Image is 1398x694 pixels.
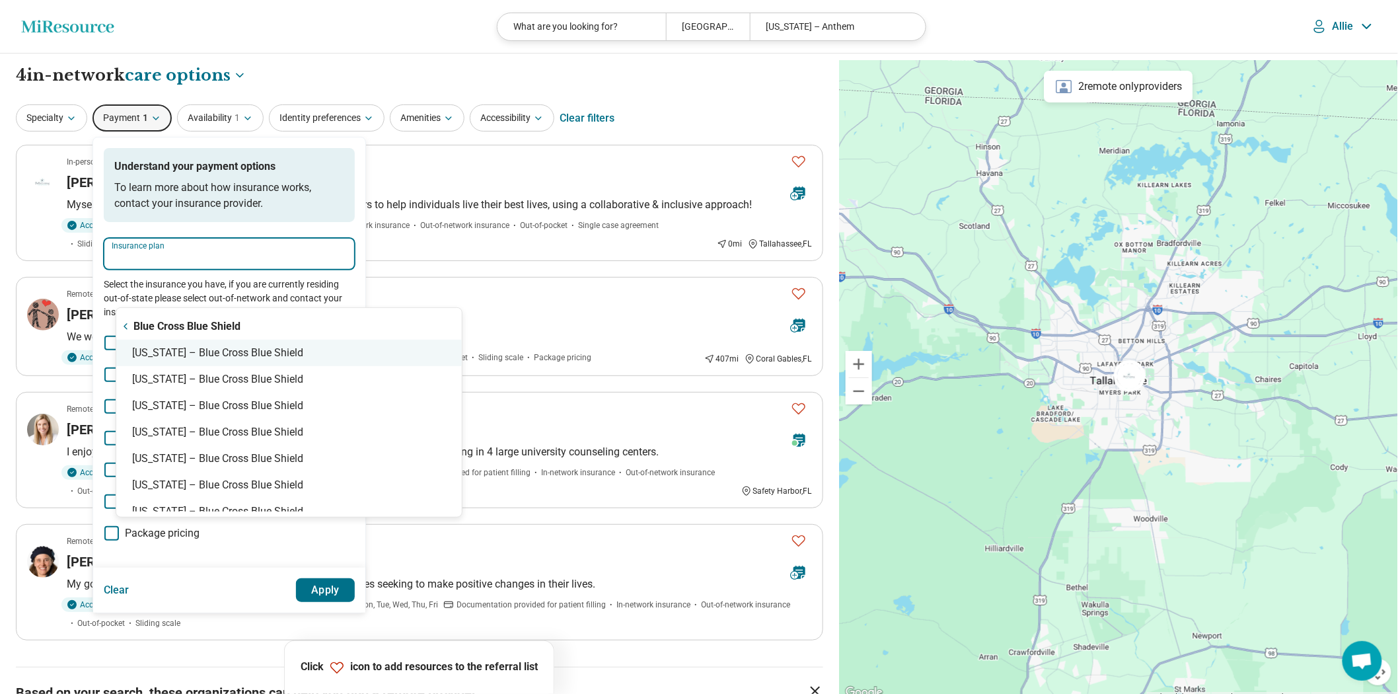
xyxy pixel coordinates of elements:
[61,598,149,612] div: Accepting clients
[269,104,385,132] button: Identity preferences
[786,280,812,307] button: Favorite
[296,578,355,602] button: Apply
[116,313,462,340] div: Blue Cross Blue Shield
[143,111,148,125] span: 1
[745,353,812,365] div: Coral Gables , FL
[16,64,246,87] h1: 4 in-network
[77,617,125,629] span: Out-of-pocket
[116,313,462,512] div: Suggestions
[67,553,200,571] h3: [PERSON_NAME], PhD
[77,485,125,497] span: Out-of-pocket
[390,104,464,132] button: Amenities
[116,445,462,472] div: [US_STATE] – Blue Cross Blue Shield
[67,576,812,592] p: My goal is to be a collaborative partner with clients of all identities seeking to make positive ...
[420,219,509,231] span: Out-of-network insurance
[67,329,812,345] p: We welcome everyone at ABC's for Success!
[235,111,240,125] span: 1
[534,352,591,364] span: Package pricing
[116,472,462,498] div: [US_STATE] – Blue Cross Blue Shield
[67,288,138,300] p: Remote or In-person
[786,395,812,422] button: Favorite
[741,485,812,497] div: Safety Harbor , FL
[116,366,462,393] div: [US_STATE] – Blue Cross Blue Shield
[786,148,812,175] button: Favorite
[61,218,149,233] div: Accepting clients
[1343,641,1382,681] div: Open chat
[92,104,172,132] button: Payment
[112,242,347,250] label: Insurance plan
[748,238,812,250] div: Tallahassee , FL
[497,13,665,40] div: What are you looking for?
[846,378,872,405] button: Zoom out
[135,617,180,629] span: Sliding scale
[67,197,812,213] p: Myself and the BLS team work with our clients, family & providers to help individuals live their ...
[67,305,168,324] h3: [PERSON_NAME]
[336,219,410,231] span: In-network insurance
[67,403,111,415] p: Remote only
[116,393,462,419] div: [US_STATE] – Blue Cross Blue Shield
[717,238,743,250] div: 0 mi
[560,102,614,134] div: Clear filters
[750,13,918,40] div: [US_STATE] – Anthem
[701,599,790,611] span: Out-of-network insurance
[470,104,554,132] button: Accessibility
[578,219,659,231] span: Single case agreement
[478,352,523,364] span: Sliding scale
[846,351,872,377] button: Zoom in
[61,350,149,365] div: Accepting clients
[125,525,200,541] span: Package pricing
[704,353,739,365] div: 407 mi
[67,173,168,192] h3: [PERSON_NAME]
[616,599,690,611] span: In-network insurance
[177,104,264,132] button: Availability
[116,419,462,445] div: [US_STATE] – Blue Cross Blue Shield
[1333,20,1354,33] p: Allie
[125,64,246,87] button: Care options
[125,64,231,87] span: care options
[16,104,87,132] button: Specialty
[67,420,168,439] h3: [PERSON_NAME]
[104,578,129,602] button: Clear
[335,599,438,611] span: Works Mon, Tue, Wed, Thu, Fri
[61,465,149,480] div: Accepting clients
[116,498,462,525] div: [US_STATE] – Blue Cross Blue Shield
[67,156,117,168] p: In-person only
[116,340,462,366] div: [US_STATE] – Blue Cross Blue Shield
[104,278,355,319] p: Select the insurance you have, if you are currently residing out-of-state please select out-of-ne...
[626,467,715,479] span: Out-of-network insurance
[666,13,750,40] div: [GEOGRAPHIC_DATA], [GEOGRAPHIC_DATA]
[457,599,606,611] span: Documentation provided for patient filling
[67,444,812,460] p: I enjoy working with emerging adults and university students! I have experience working in 4 larg...
[77,238,122,250] span: Sliding scale
[786,527,812,555] button: Favorite
[114,180,344,212] p: To learn more about how insurance works, contact your insurance provider.
[301,660,538,675] p: Click icon to add resources to the referral list
[1044,71,1193,102] div: 2 remote only providers
[520,219,568,231] span: Out-of-pocket
[114,159,344,174] p: Understand your payment options
[67,535,111,547] p: Remote only
[541,467,615,479] span: In-network insurance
